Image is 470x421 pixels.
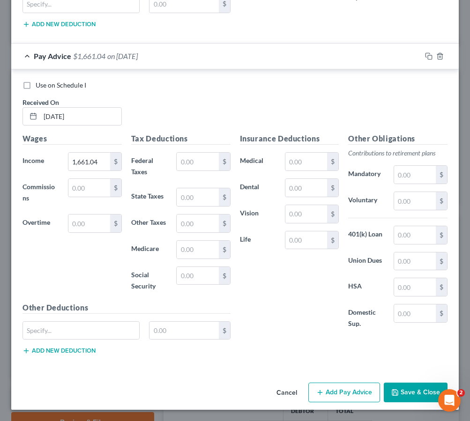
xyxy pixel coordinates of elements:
h5: Tax Deductions [131,133,231,145]
div: $ [436,252,447,270]
div: $ [219,241,230,259]
input: 0.00 [68,214,110,232]
div: $ [436,192,447,210]
h5: Wages [22,133,122,145]
label: Social Security [127,266,172,295]
label: 401(k) Loan [343,226,389,244]
input: 0.00 [394,226,436,244]
iframe: Intercom live chat [438,389,461,412]
div: $ [327,153,338,170]
input: 0.00 [285,205,327,223]
label: Other Taxes [127,214,172,233]
div: $ [219,214,230,232]
label: Medicare [127,240,172,259]
input: 0.00 [177,153,218,170]
div: $ [110,179,121,197]
input: 0.00 [394,192,436,210]
div: $ [219,188,230,206]
button: Add new deduction [22,21,96,28]
div: $ [327,179,338,197]
input: 0.00 [285,153,327,170]
input: 0.00 [68,179,110,197]
label: Union Dues [343,252,389,271]
div: $ [327,231,338,249]
input: 0.00 [394,166,436,184]
span: on [DATE] [107,52,138,60]
div: $ [110,153,121,170]
button: Cancel [269,384,305,402]
input: 0.00 [68,153,110,170]
div: $ [219,322,230,340]
label: HSA [343,278,389,296]
label: Commissions [18,178,63,207]
button: Save & Close [384,383,448,402]
div: $ [436,304,447,322]
div: $ [110,214,121,232]
h5: Insurance Deductions [240,133,339,145]
label: Domestic Sup. [343,304,389,332]
div: $ [436,278,447,296]
button: Add new deduction [22,347,96,355]
label: Overtime [18,214,63,233]
input: 0.00 [285,179,327,197]
input: MM/DD/YYYY [40,108,121,126]
input: 0.00 [149,322,218,340]
input: 0.00 [177,241,218,259]
span: Received On [22,98,59,106]
label: Dental [235,178,281,197]
div: $ [327,205,338,223]
label: Mandatory [343,165,389,184]
input: 0.00 [394,304,436,322]
button: Add Pay Advice [308,383,380,402]
input: 0.00 [394,252,436,270]
input: Specify... [23,322,139,340]
label: Vision [235,205,281,223]
span: Income [22,156,44,164]
span: $1,661.04 [73,52,105,60]
label: Life [235,231,281,250]
h5: Other Deductions [22,302,231,314]
label: Voluntary [343,192,389,210]
input: 0.00 [285,231,327,249]
div: $ [219,153,230,170]
label: Medical [235,152,281,171]
div: $ [219,267,230,285]
div: $ [436,226,447,244]
span: 2 [457,389,465,397]
label: Federal Taxes [127,152,172,180]
div: $ [436,166,447,184]
input: 0.00 [394,278,436,296]
input: 0.00 [177,214,218,232]
h5: Other Obligations [348,133,448,145]
span: Pay Advice [34,52,71,60]
input: 0.00 [177,188,218,206]
input: 0.00 [177,267,218,285]
label: State Taxes [127,188,172,207]
p: Contributions to retirement plans [348,148,448,158]
span: Use on Schedule I [36,81,86,89]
